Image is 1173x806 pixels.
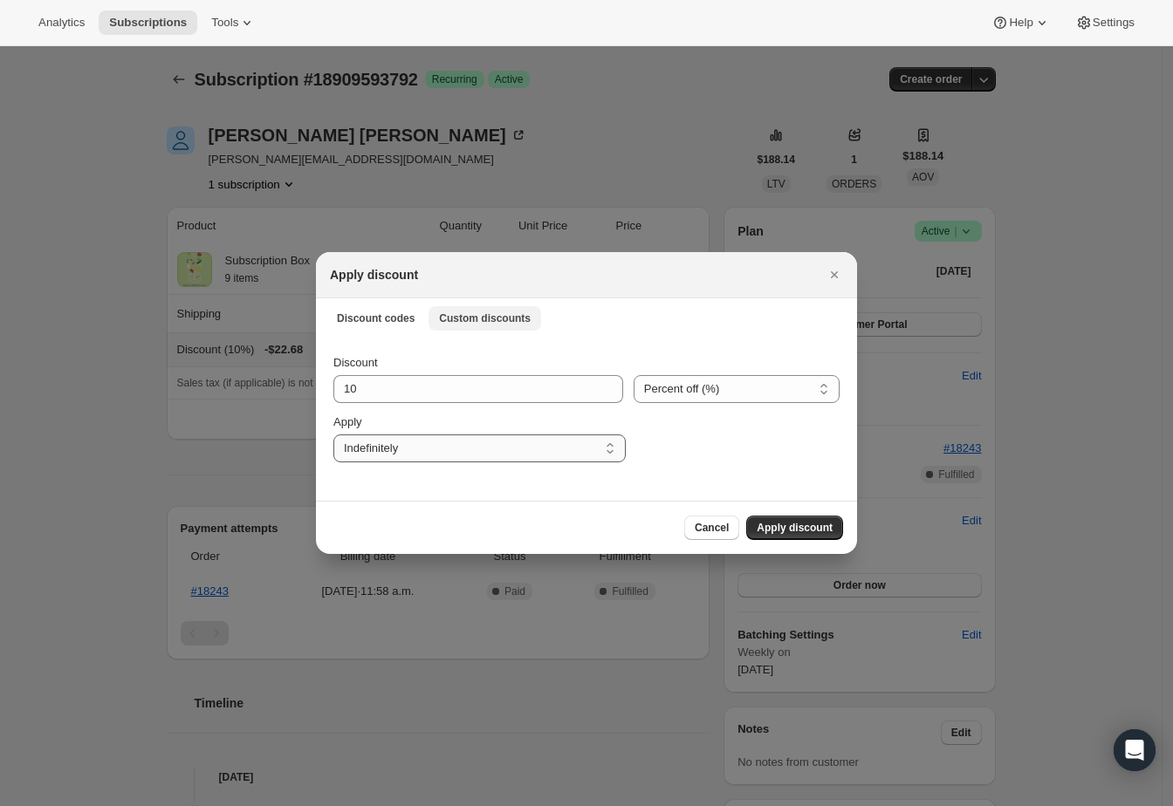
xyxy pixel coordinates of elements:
[1065,10,1145,35] button: Settings
[1009,16,1032,30] span: Help
[28,10,95,35] button: Analytics
[333,415,362,428] span: Apply
[757,521,833,535] span: Apply discount
[316,337,857,501] div: Custom discounts
[1114,729,1156,771] div: Open Intercom Messenger
[109,16,187,30] span: Subscriptions
[333,356,378,369] span: Discount
[684,516,739,540] button: Cancel
[746,516,843,540] button: Apply discount
[429,306,541,331] button: Custom discounts
[326,306,425,331] button: Discount codes
[1093,16,1135,30] span: Settings
[695,521,729,535] span: Cancel
[330,266,418,283] h2: Apply discount
[201,10,266,35] button: Tools
[981,10,1060,35] button: Help
[439,311,531,325] span: Custom discounts
[38,16,85,30] span: Analytics
[211,16,238,30] span: Tools
[99,10,197,35] button: Subscriptions
[822,263,847,287] button: Close
[337,311,415,325] span: Discount codes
